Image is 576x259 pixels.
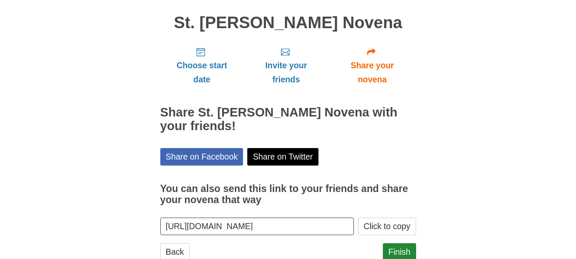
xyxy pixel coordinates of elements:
[160,106,416,133] h2: Share St. [PERSON_NAME] Novena with your friends!
[243,40,328,91] a: Invite your friends
[160,40,244,91] a: Choose start date
[160,183,416,205] h3: You can also send this link to your friends and share your novena that way
[252,58,320,87] span: Invite your friends
[160,14,416,32] h1: St. [PERSON_NAME] Novena
[247,148,318,166] a: Share on Twitter
[169,58,235,87] span: Choose start date
[160,148,243,166] a: Share on Facebook
[337,58,408,87] span: Share your novena
[358,218,416,235] button: Click to copy
[329,40,416,91] a: Share your novena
